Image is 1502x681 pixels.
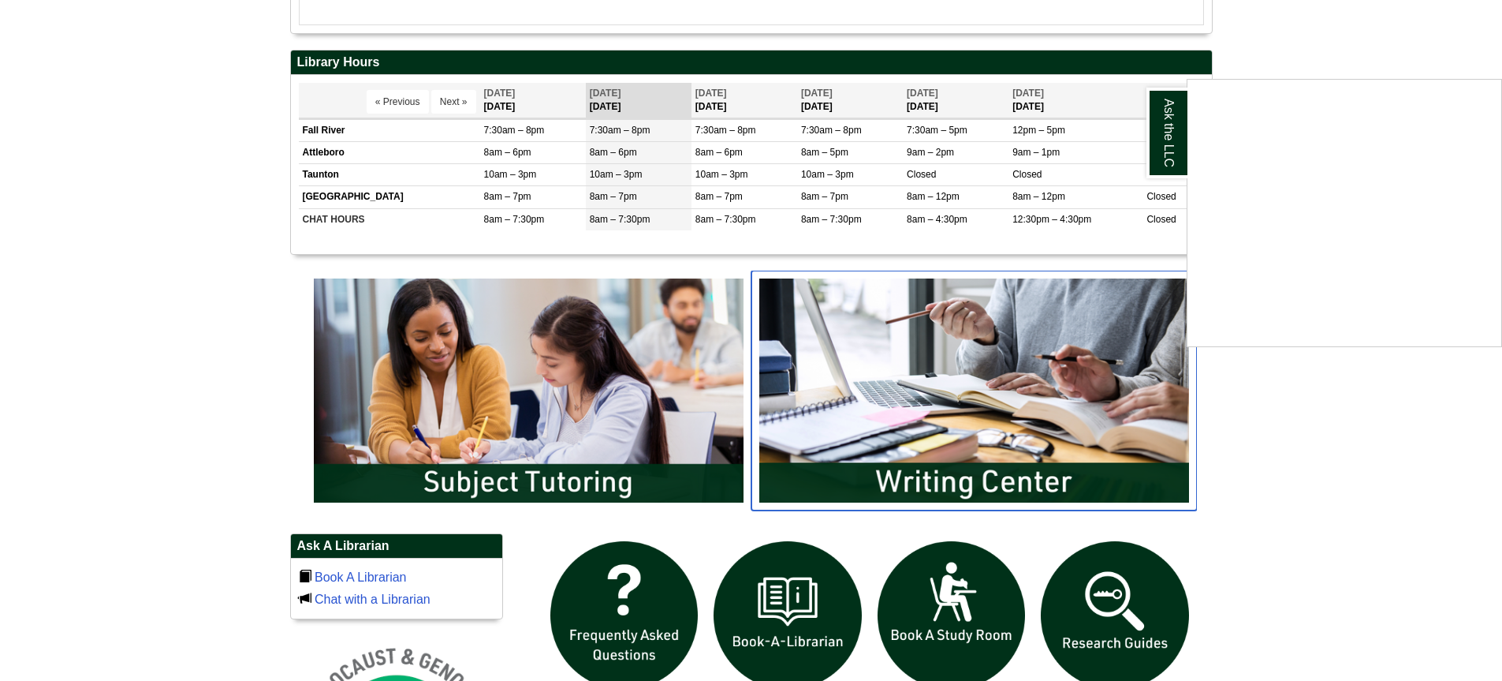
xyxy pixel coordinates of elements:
[484,214,545,225] span: 8am – 7:30pm
[1008,83,1142,118] th: [DATE]
[1187,80,1501,346] iframe: To enrich screen reader interactions, please activate Accessibility in Grammarly extension settings
[1012,191,1065,202] span: 8am – 12pm
[484,147,531,158] span: 8am – 6pm
[299,186,480,208] td: [GEOGRAPHIC_DATA]
[315,593,430,606] a: Chat with a Librarian
[695,169,748,180] span: 10am – 3pm
[1146,88,1187,178] a: Ask the LLC
[480,83,586,118] th: [DATE]
[801,147,848,158] span: 8am – 5pm
[590,147,637,158] span: 8am – 6pm
[590,191,637,202] span: 8am – 7pm
[590,88,621,99] span: [DATE]
[299,119,480,141] td: Fall River
[801,169,854,180] span: 10am – 3pm
[695,214,756,225] span: 8am – 7:30pm
[907,191,960,202] span: 8am – 12pm
[907,88,938,99] span: [DATE]
[1146,191,1176,202] span: Closed
[299,142,480,164] td: Attleboro
[590,214,650,225] span: 8am – 7:30pm
[1012,88,1044,99] span: [DATE]
[431,90,476,114] button: Next »
[590,169,643,180] span: 10am – 3pm
[695,147,743,158] span: 8am – 6pm
[291,51,1212,75] h2: Library Hours
[1012,214,1091,225] span: 12:30pm – 4:30pm
[797,83,903,118] th: [DATE]
[299,208,480,230] td: CHAT HOURS
[484,169,537,180] span: 10am – 3pm
[695,125,756,136] span: 7:30am – 8pm
[484,125,545,136] span: 7:30am – 8pm
[751,271,1197,511] img: Writing Center Information
[586,83,691,118] th: [DATE]
[1012,147,1060,158] span: 9am – 1pm
[907,147,954,158] span: 9am – 2pm
[903,83,1008,118] th: [DATE]
[291,534,502,559] h2: Ask A Librarian
[695,191,743,202] span: 8am – 7pm
[801,214,862,225] span: 8am – 7:30pm
[484,191,531,202] span: 8am – 7pm
[801,125,862,136] span: 7:30am – 8pm
[590,125,650,136] span: 7:30am – 8pm
[691,83,797,118] th: [DATE]
[1142,83,1203,118] th: [DATE]
[907,169,936,180] span: Closed
[907,125,967,136] span: 7:30am – 5pm
[484,88,516,99] span: [DATE]
[801,88,833,99] span: [DATE]
[1187,79,1502,347] div: Ask the LLC
[306,271,1197,518] div: slideshow
[306,271,751,511] img: Subject Tutoring Information
[315,571,407,584] a: Book A Librarian
[801,191,848,202] span: 8am – 7pm
[1146,214,1176,225] span: Closed
[367,90,429,114] button: « Previous
[299,164,480,186] td: Taunton
[1012,169,1042,180] span: Closed
[695,88,727,99] span: [DATE]
[1012,125,1065,136] span: 12pm – 5pm
[907,214,967,225] span: 8am – 4:30pm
